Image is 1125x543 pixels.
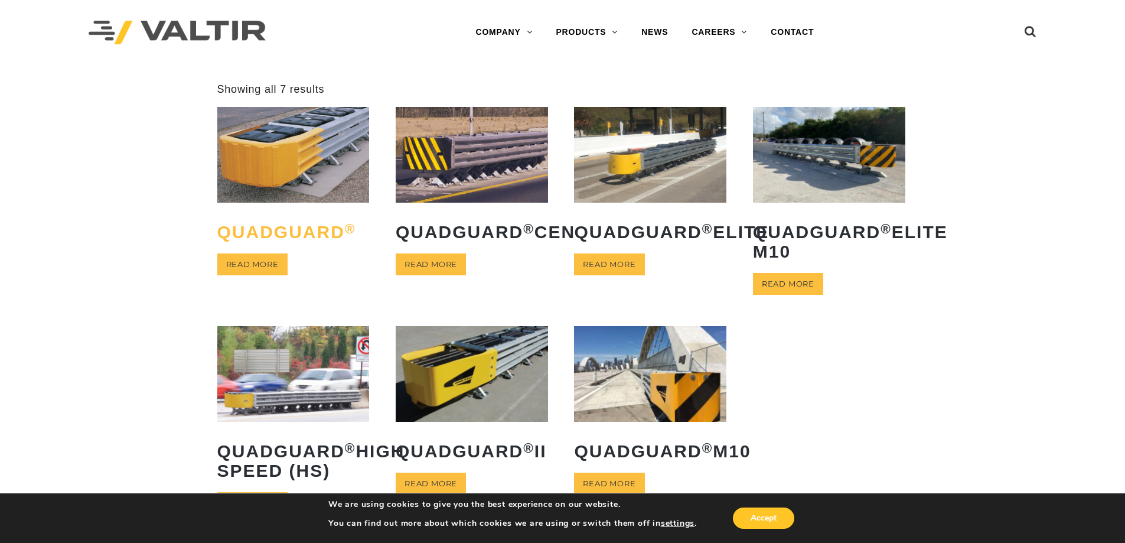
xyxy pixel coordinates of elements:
h2: QuadGuard CEN [396,213,548,251]
button: Accept [733,508,794,529]
a: Read more about “QuadGuard® CEN” [396,253,466,275]
a: Read more about “QuadGuard®” [217,253,288,275]
sup: ® [345,441,356,456]
button: settings [661,518,694,529]
p: You can find out more about which cookies we are using or switch them off in . [328,518,697,529]
a: Read more about “QuadGuard® High Speed (HS)” [217,492,288,514]
a: QuadGuard® [217,107,370,250]
h2: QuadGuard Elite [574,213,726,251]
a: Read more about “QuadGuard® Elite” [574,253,644,275]
sup: ® [702,222,713,236]
a: QuadGuard®High Speed (HS) [217,326,370,489]
img: Valtir [89,21,266,45]
a: NEWS [630,21,680,44]
a: QuadGuard®M10 [574,326,726,469]
a: QuadGuard®Elite M10 [753,107,905,269]
a: Read more about “QuadGuard® Elite M10” [753,273,823,295]
a: Read more about “QuadGuard® M10” [574,473,644,495]
h2: QuadGuard II [396,433,548,470]
sup: ® [523,222,534,236]
h2: QuadGuard M10 [574,433,726,470]
p: We are using cookies to give you the best experience on our website. [328,499,697,510]
a: COMPANY [464,21,544,44]
a: QuadGuard®Elite [574,107,726,250]
a: PRODUCTS [544,21,630,44]
sup: ® [881,222,892,236]
a: Read more about “QuadGuard® II” [396,473,466,495]
sup: ® [345,222,356,236]
a: QuadGuard®CEN [396,107,548,250]
h2: QuadGuard [217,213,370,251]
h2: QuadGuard Elite M10 [753,213,905,270]
h2: QuadGuard High Speed (HS) [217,433,370,489]
a: CONTACT [759,21,826,44]
a: QuadGuard®II [396,326,548,469]
sup: ® [523,441,534,456]
a: CAREERS [680,21,759,44]
sup: ® [702,441,713,456]
p: Showing all 7 results [217,83,325,96]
